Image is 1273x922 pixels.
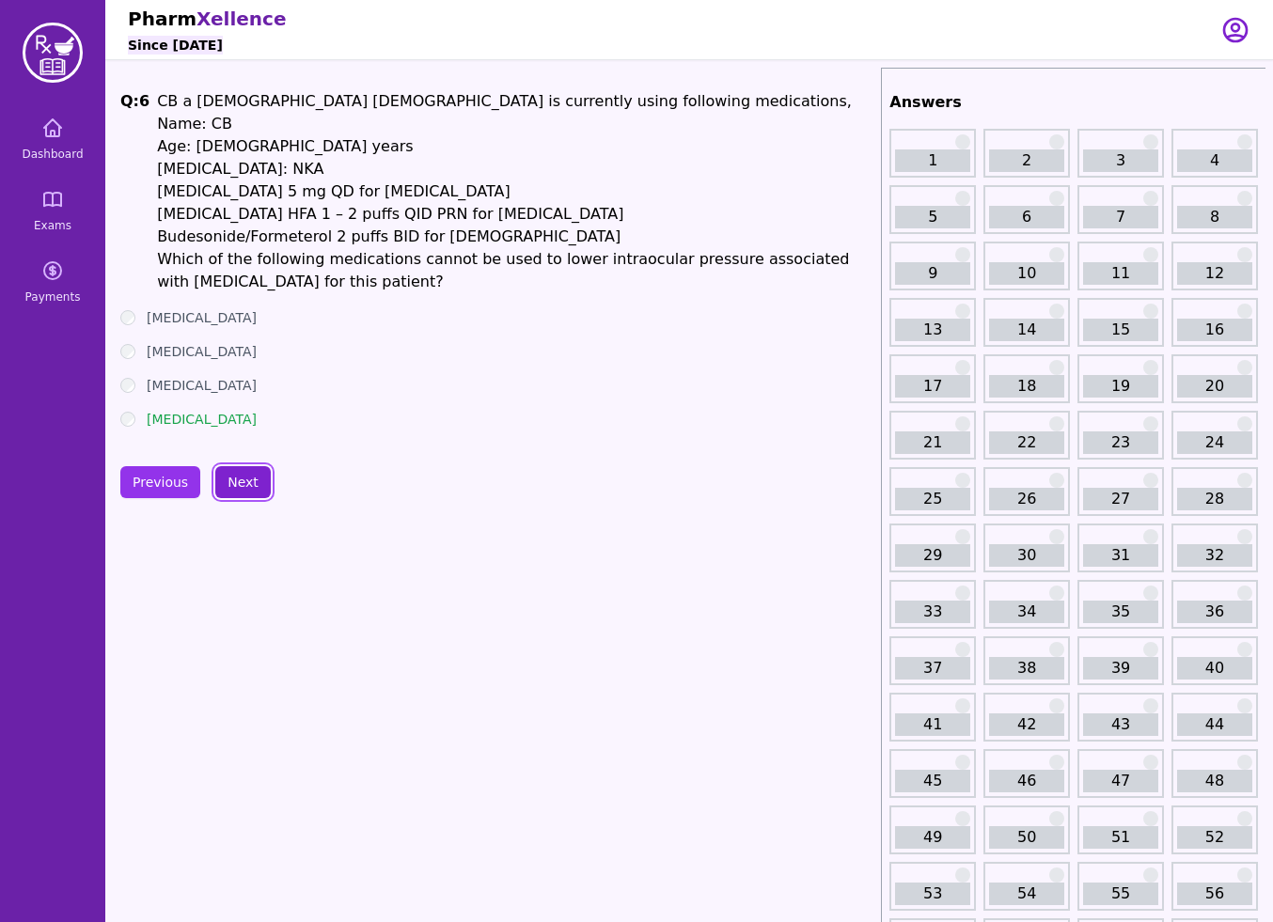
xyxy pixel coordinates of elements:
[989,601,1064,623] a: 34
[8,177,98,244] a: Exams
[895,544,970,567] a: 29
[895,149,970,172] a: 1
[1177,713,1252,736] a: 44
[1083,431,1158,454] a: 23
[895,206,970,228] a: 5
[1083,601,1158,623] a: 35
[895,431,970,454] a: 21
[895,826,970,849] a: 49
[1083,770,1158,792] a: 47
[25,289,81,305] span: Payments
[147,410,257,429] label: [MEDICAL_DATA]
[157,180,873,203] li: [MEDICAL_DATA] 5 mg QD for [MEDICAL_DATA]
[895,319,970,341] a: 13
[1177,375,1252,398] a: 20
[989,657,1064,680] a: 38
[147,342,257,361] label: [MEDICAL_DATA]
[1083,206,1158,228] a: 7
[989,826,1064,849] a: 50
[989,770,1064,792] a: 46
[895,770,970,792] a: 45
[1083,319,1158,341] a: 15
[128,36,223,55] h6: Since [DATE]
[34,218,71,233] span: Exams
[1177,319,1252,341] a: 16
[895,488,970,510] a: 25
[8,105,98,173] a: Dashboard
[157,90,873,293] h1: CB a [DEMOGRAPHIC_DATA] [DEMOGRAPHIC_DATA] is currently using following medications,
[895,713,970,736] a: 41
[989,206,1064,228] a: 6
[1177,488,1252,510] a: 28
[1083,262,1158,285] a: 11
[157,113,873,135] li: Name: CB
[895,601,970,623] a: 33
[895,262,970,285] a: 9
[157,203,873,226] li: [MEDICAL_DATA] HFA 1 – 2 puffs QID PRN for [MEDICAL_DATA]
[196,8,286,30] span: Xellence
[1083,149,1158,172] a: 3
[128,8,196,30] span: Pharm
[895,375,970,398] a: 17
[1177,431,1252,454] a: 24
[120,90,149,293] h1: Q: 6
[157,248,873,293] li: Which of the following medications cannot be used to lower intraocular pressure associated with [...
[989,713,1064,736] a: 42
[989,262,1064,285] a: 10
[120,466,200,498] button: Previous
[1083,713,1158,736] a: 43
[157,135,873,158] li: Age: [DEMOGRAPHIC_DATA] years
[989,149,1064,172] a: 2
[1177,657,1252,680] a: 40
[157,158,873,180] li: [MEDICAL_DATA]: NKA
[895,657,970,680] a: 37
[1177,601,1252,623] a: 36
[1177,826,1252,849] a: 52
[1083,657,1158,680] a: 39
[22,147,83,162] span: Dashboard
[1177,149,1252,172] a: 4
[1177,544,1252,567] a: 32
[989,431,1064,454] a: 22
[895,883,970,905] a: 53
[989,375,1064,398] a: 18
[989,544,1064,567] a: 30
[1177,262,1252,285] a: 12
[1083,826,1158,849] a: 51
[1177,883,1252,905] a: 56
[147,308,257,327] label: [MEDICAL_DATA]
[989,883,1064,905] a: 54
[989,319,1064,341] a: 14
[1083,375,1158,398] a: 19
[1177,770,1252,792] a: 48
[889,91,1258,114] h2: Answers
[1083,883,1158,905] a: 55
[1083,544,1158,567] a: 31
[147,376,257,395] label: [MEDICAL_DATA]
[8,248,98,316] a: Payments
[157,226,873,248] li: Budesonide/Formeterol 2 puffs BID for [DEMOGRAPHIC_DATA]
[23,23,83,83] img: PharmXellence Logo
[1177,206,1252,228] a: 8
[215,466,271,498] button: Next
[1083,488,1158,510] a: 27
[989,488,1064,510] a: 26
